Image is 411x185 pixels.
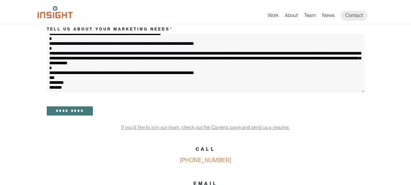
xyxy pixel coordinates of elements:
nav: primary navigation menu [268,11,374,21]
strong: CALL [196,146,215,152]
a: Contact [341,11,368,21]
a: If you’d like to join our team, check out the Careers page and send us a resume. [121,124,290,130]
a: About [285,12,298,21]
a: News [322,12,335,21]
a: Team [304,12,316,21]
a: [PHONE_NUMBER] [180,157,231,164]
a: Work [268,12,279,21]
label: Tell us about your marketing needs [47,27,173,31]
img: Insight Marketing Design [38,6,73,18]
